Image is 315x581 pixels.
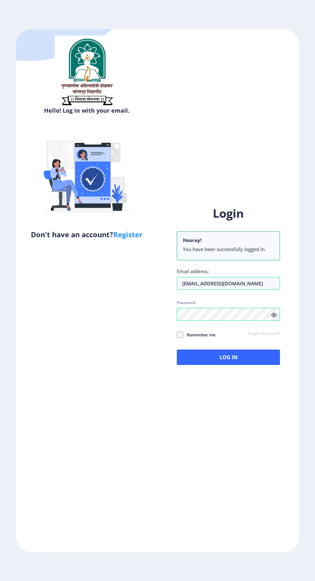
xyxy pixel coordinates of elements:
[177,277,280,290] input: Email address
[248,331,280,337] a: Forgot Password?
[21,229,153,239] h5: Don't have an account?
[55,36,119,108] img: sulogo.png
[183,246,274,252] li: You have been successfully logged in.
[177,206,280,221] h1: Login
[177,268,209,274] label: Email address:
[183,237,202,243] b: Hooray!
[177,350,280,365] button: Log In
[21,107,153,114] h6: Hello! Log in with your email.
[113,230,142,239] a: Register
[177,300,196,305] label: Password:
[31,117,143,229] img: Verified-rafiki.svg
[183,331,215,339] span: Remember me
